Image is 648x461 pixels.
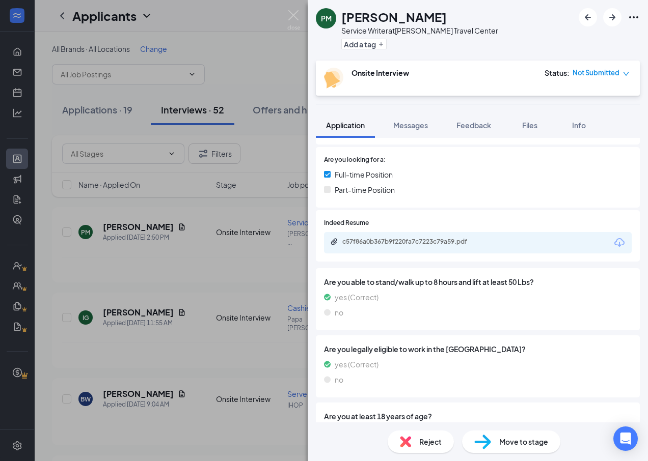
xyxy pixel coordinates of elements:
span: Not Submitted [573,68,619,78]
span: Feedback [456,121,491,130]
span: Are you at least 18 years of age? [324,411,632,422]
span: Are you legally eligible to work in the [GEOGRAPHIC_DATA]? [324,343,632,355]
span: down [623,70,630,77]
b: Onsite Interview [352,68,409,77]
svg: Paperclip [330,238,338,246]
div: Status : [545,68,570,78]
span: Reject [419,436,442,447]
svg: ArrowLeftNew [582,11,594,23]
span: Full-time Position [335,169,393,180]
span: Files [522,121,537,130]
svg: Ellipses [628,11,640,23]
button: ArrowLeftNew [579,8,597,26]
span: Messages [393,121,428,130]
div: Open Intercom Messenger [613,426,638,451]
span: yes (Correct) [335,359,379,370]
span: no [335,374,343,385]
div: Service Writer at [PERSON_NAME] Travel Center [341,25,498,36]
a: Paperclipc57f86a0b367b9f220fa7c7223c79a59.pdf [330,238,495,247]
span: Move to stage [499,436,548,447]
div: PM [321,13,332,23]
span: Application [326,121,365,130]
span: no [335,307,343,318]
span: Part-time Position [335,184,395,195]
div: c57f86a0b367b9f220fa7c7223c79a59.pdf [342,238,485,246]
h1: [PERSON_NAME] [341,8,447,25]
span: Indeed Resume [324,218,369,228]
svg: Plus [378,41,384,47]
span: yes (Correct) [335,292,379,303]
span: Info [572,121,586,130]
svg: Download [613,237,626,249]
span: Are you able to stand/walk up to 8 hours and lift at least 50 Lbs? [324,276,632,287]
button: PlusAdd a tag [341,39,387,49]
span: Are you looking for a: [324,155,386,165]
svg: ArrowRight [606,11,618,23]
button: ArrowRight [603,8,622,26]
